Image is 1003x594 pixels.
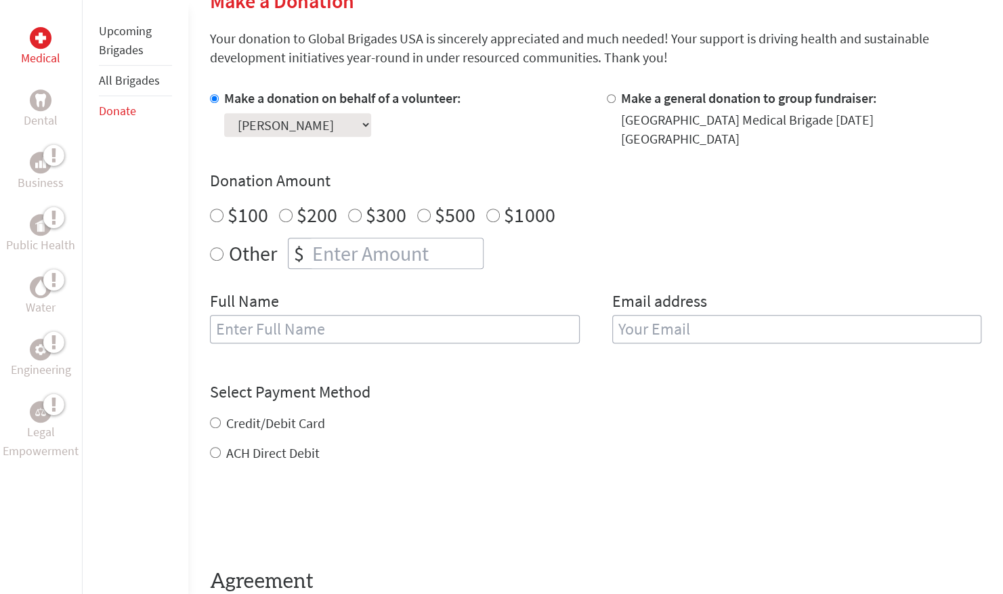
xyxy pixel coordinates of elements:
[35,157,46,168] img: Business
[612,291,707,315] label: Email address
[228,202,268,228] label: $100
[210,315,579,343] input: Enter Full Name
[30,214,51,236] div: Public Health
[11,339,71,379] a: EngineeringEngineering
[35,279,46,295] img: Water
[289,238,310,268] div: $
[11,360,71,379] p: Engineering
[35,33,46,43] img: Medical
[24,89,58,130] a: DentalDental
[3,401,79,461] a: Legal EmpowermentLegal Empowerment
[18,173,64,192] p: Business
[210,29,981,67] p: Your donation to Global Brigades USA is sincerely appreciated and much needed! Your support is dr...
[99,103,136,119] a: Donate
[6,214,75,255] a: Public HealthPublic Health
[226,415,325,431] label: Credit/Debit Card
[35,218,46,232] img: Public Health
[210,381,981,403] h4: Select Payment Method
[435,202,475,228] label: $500
[30,401,51,423] div: Legal Empowerment
[621,110,981,148] div: [GEOGRAPHIC_DATA] Medical Brigade [DATE] [GEOGRAPHIC_DATA]
[35,344,46,355] img: Engineering
[35,408,46,416] img: Legal Empowerment
[30,339,51,360] div: Engineering
[30,89,51,111] div: Dental
[210,490,416,543] iframe: reCAPTCHA
[21,49,60,68] p: Medical
[30,276,51,298] div: Water
[504,202,555,228] label: $1000
[6,236,75,255] p: Public Health
[99,96,172,126] li: Donate
[366,202,406,228] label: $300
[310,238,483,268] input: Enter Amount
[612,315,981,343] input: Your Email
[26,298,56,317] p: Water
[224,89,461,106] label: Make a donation on behalf of a volunteer:
[21,27,60,68] a: MedicalMedical
[99,72,160,88] a: All Brigades
[99,16,172,66] li: Upcoming Brigades
[210,570,981,594] h4: Agreement
[210,170,981,192] h4: Donation Amount
[3,423,79,461] p: Legal Empowerment
[99,66,172,96] li: All Brigades
[210,291,279,315] label: Full Name
[18,152,64,192] a: BusinessBusiness
[99,23,152,58] a: Upcoming Brigades
[297,202,337,228] label: $200
[229,238,277,269] label: Other
[26,276,56,317] a: WaterWater
[621,89,877,106] label: Make a general donation to group fundraiser:
[30,27,51,49] div: Medical
[226,444,320,461] label: ACH Direct Debit
[24,111,58,130] p: Dental
[30,152,51,173] div: Business
[35,93,46,106] img: Dental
